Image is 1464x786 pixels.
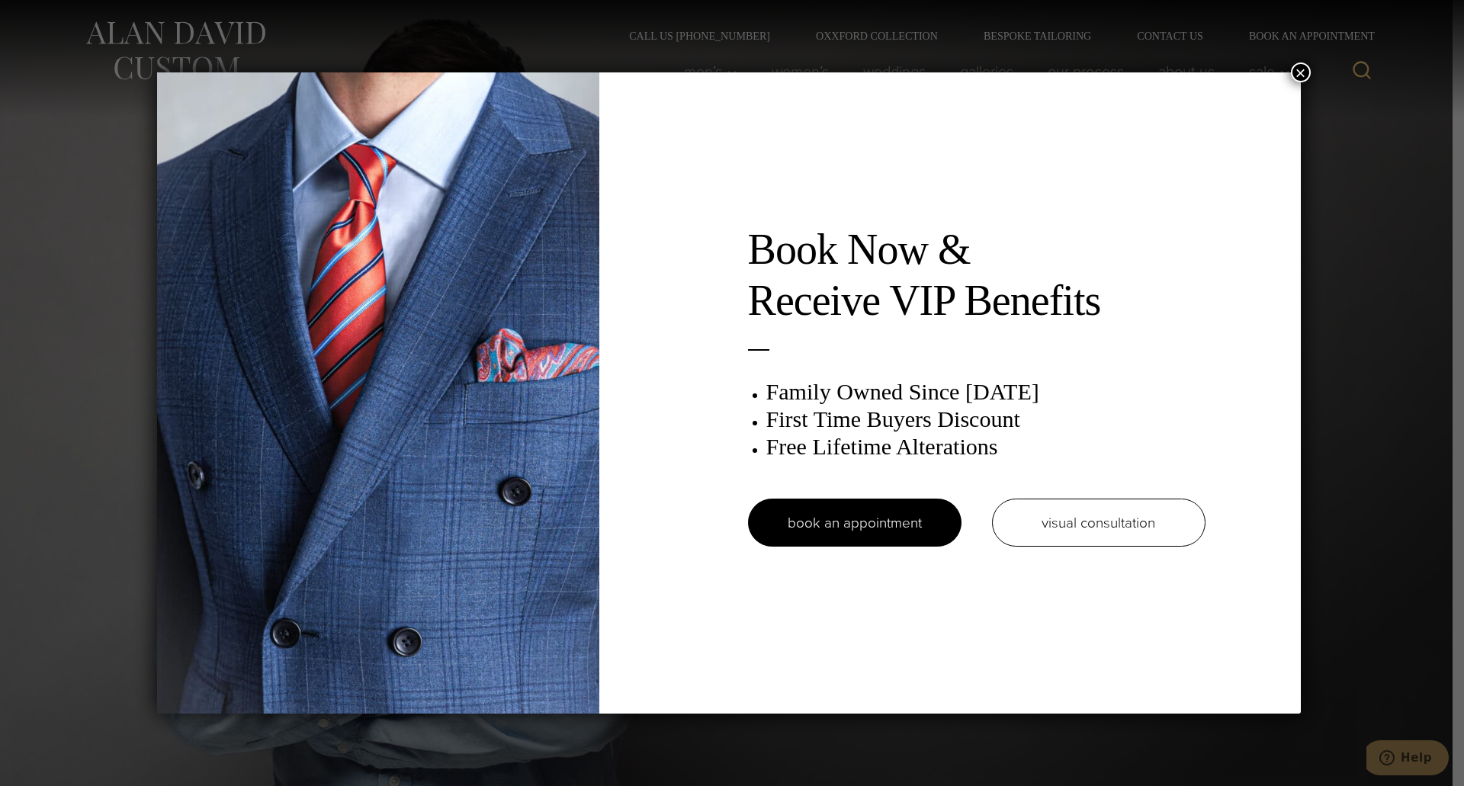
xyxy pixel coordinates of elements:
[766,433,1206,460] h3: Free Lifetime Alterations
[992,499,1206,547] a: visual consultation
[766,406,1206,433] h3: First Time Buyers Discount
[748,224,1206,326] h2: Book Now & Receive VIP Benefits
[766,378,1206,406] h3: Family Owned Since [DATE]
[748,499,962,547] a: book an appointment
[34,11,66,24] span: Help
[1291,63,1311,82] button: Close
